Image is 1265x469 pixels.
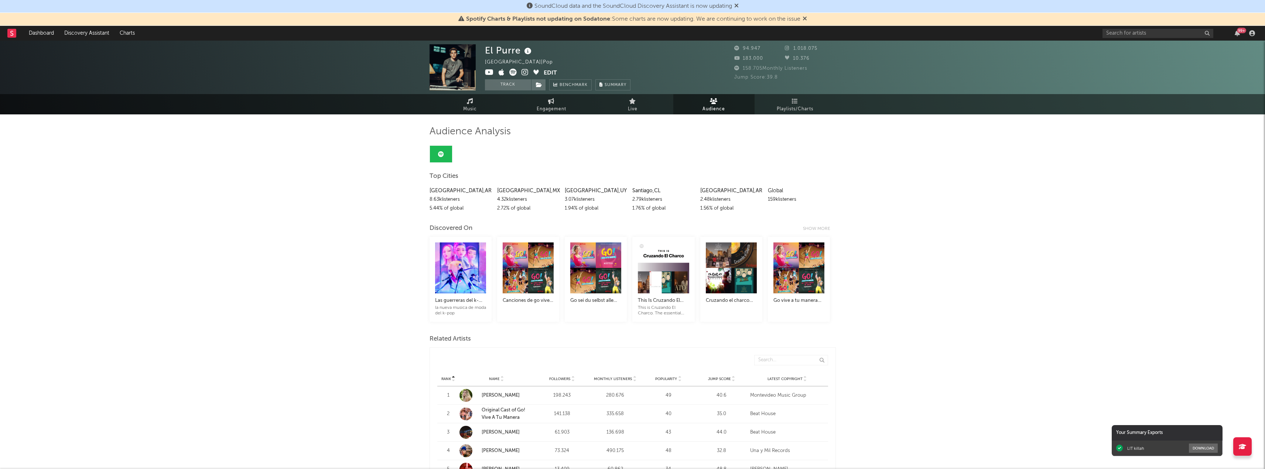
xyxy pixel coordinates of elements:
a: Canciones de go vive a tu manera [503,289,554,311]
div: 1.94 % of global [565,204,627,213]
div: 61.903 [537,429,587,436]
div: 2.79k listeners [632,195,694,204]
a: Audience [673,94,755,114]
span: Music [463,105,477,114]
span: Audience Analysis [430,127,511,136]
div: Global [768,186,830,195]
div: 32.8 [697,447,746,455]
div: This Is Cruzando El Charco [638,296,689,305]
button: Track [485,79,531,90]
div: 2.72 % of global [497,204,559,213]
input: Search for artists [1102,29,1213,38]
span: 10.376 [785,56,810,61]
div: 35.0 [697,410,746,418]
div: [GEOGRAPHIC_DATA] , AR [700,186,762,195]
span: Summary [605,83,626,87]
div: Beat House [750,429,824,436]
div: 1.56 % of global [700,204,762,213]
span: Benchmark [560,81,588,90]
a: [PERSON_NAME] [482,448,520,453]
div: 5.44 % of global [430,204,492,213]
span: Audience [702,105,725,114]
a: Engagement [511,94,592,114]
span: Top Cities [430,172,458,181]
div: Una y Mil Records [750,447,824,455]
div: Santiago , CL [632,186,694,195]
span: 183.000 [734,56,763,61]
button: Download [1189,444,1218,453]
span: Rank [441,377,451,381]
div: 49 [644,392,693,399]
a: Go sei du selbst alle songs [570,289,621,311]
a: This Is Cruzando El CharcoThis is Cruzando El Charco. The essential tracks, all in one playlist. [638,289,689,316]
a: [PERSON_NAME] [482,430,520,435]
div: 8.63k listeners [430,195,492,204]
div: 4 [441,447,456,455]
div: Montevideo Music Group [750,392,824,399]
span: Engagement [537,105,566,114]
span: 1.018.075 [785,46,817,51]
div: 490.175 [591,447,640,455]
a: Las guerreras del k-popla nueva musica de moda del k-pop [435,289,486,316]
div: Go vive a tu manera español ♥️ [773,296,824,305]
div: LIT killah [1127,446,1144,451]
a: [PERSON_NAME] [459,444,534,457]
a: Live [592,94,673,114]
span: Spotify Charts & Playlists not updating on Sodatone [466,16,610,22]
span: Jump Score: 39.8 [734,75,778,80]
div: [GEOGRAPHIC_DATA] , UY [565,186,627,195]
span: 94.947 [734,46,760,51]
div: 335.658 [591,410,640,418]
span: Latest Copyright [767,377,803,381]
div: Canciones de go vive a tu manera [503,296,554,305]
div: This is Cruzando El Charco. The essential tracks, all in one playlist. [638,305,689,316]
div: El Purre [485,44,533,56]
div: Your Summary Exports [1112,425,1223,441]
div: Show more [803,224,836,233]
a: Music [430,94,511,114]
a: Original Cast of Go! Vive A Tu Manera [482,408,525,420]
a: Cruzando el charco éxitos / playlist [706,289,757,311]
a: Discovery Assistant [59,26,114,41]
div: [GEOGRAPHIC_DATA] , MX [497,186,559,195]
div: 136.698 [591,429,640,436]
div: 141.138 [537,410,587,418]
a: Playlists/Charts [755,94,836,114]
span: Related Artists [430,335,471,344]
button: Edit [544,69,557,78]
a: Original Cast of Go! Vive A Tu Manera [459,407,534,421]
span: Dismiss [734,3,739,9]
div: 73.324 [537,447,587,455]
div: Beat House [750,410,824,418]
span: Followers [549,377,570,381]
span: Jump Score [708,377,731,381]
div: 48 [644,447,693,455]
div: 3 [441,429,456,436]
div: 99 + [1237,28,1246,33]
button: 99+ [1235,30,1240,36]
span: SoundCloud data and the SoundCloud Discovery Assistant is now updating [534,3,732,9]
span: Dismiss [803,16,807,22]
div: 1 [441,392,456,399]
a: Benchmark [549,79,592,90]
div: [GEOGRAPHIC_DATA] , AR [430,186,492,195]
input: Search... [754,355,828,365]
a: Go vive a tu manera español ♥️ [773,289,824,311]
span: Popularity [655,377,677,381]
div: la nueva musica de moda del k-pop [435,305,486,316]
div: 159k listeners [768,195,830,204]
div: 198.243 [537,392,587,399]
a: [PERSON_NAME] [482,393,520,398]
a: Charts [114,26,140,41]
div: Discovered On [430,224,472,233]
div: 2 [441,410,456,418]
div: Las guerreras del k-pop [435,296,486,305]
a: [PERSON_NAME] [459,426,534,439]
div: Go sei du selbst alle songs [570,296,621,305]
span: Monthly Listeners [594,377,632,381]
div: 1.76 % of global [632,204,694,213]
div: 40.6 [697,392,746,399]
span: Playlists/Charts [777,105,813,114]
span: Live [628,105,637,114]
div: [GEOGRAPHIC_DATA] | Pop [485,58,561,67]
